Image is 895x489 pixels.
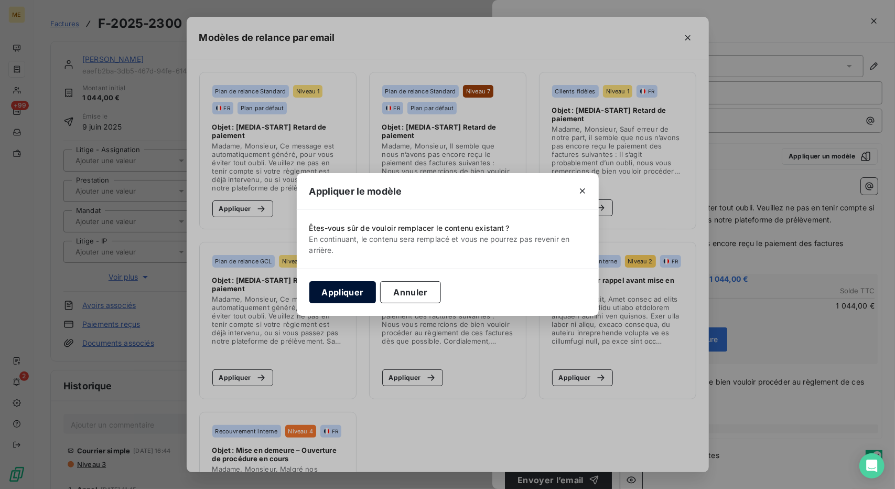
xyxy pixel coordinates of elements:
[309,224,509,232] span: Êtes-vous sûr de vouloir remplacer le contenu existant ?
[309,281,376,303] button: Appliquer
[380,281,440,303] button: Annuler
[859,453,885,479] div: Open Intercom Messenger
[309,184,402,198] span: Appliquer le modèle
[309,235,570,254] span: En continuant, le contenu sera remplacé et vous ne pourrez pas revenir en arrière.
